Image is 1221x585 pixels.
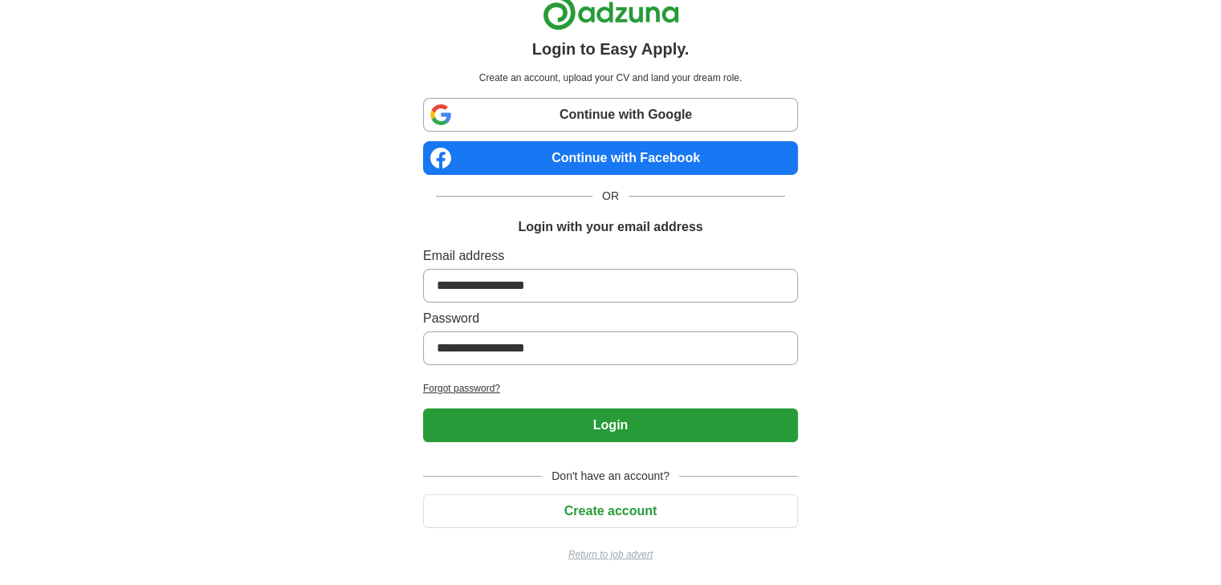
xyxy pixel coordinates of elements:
[426,71,795,85] p: Create an account, upload your CV and land your dream role.
[423,381,798,396] a: Forgot password?
[423,309,798,328] label: Password
[518,217,702,237] h1: Login with your email address
[423,494,798,528] button: Create account
[423,408,798,442] button: Login
[532,37,690,61] h1: Login to Easy Apply.
[423,246,798,266] label: Email address
[423,547,798,562] a: Return to job advert
[423,504,798,518] a: Create account
[592,188,629,205] span: OR
[423,141,798,175] a: Continue with Facebook
[423,98,798,132] a: Continue with Google
[542,468,679,485] span: Don't have an account?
